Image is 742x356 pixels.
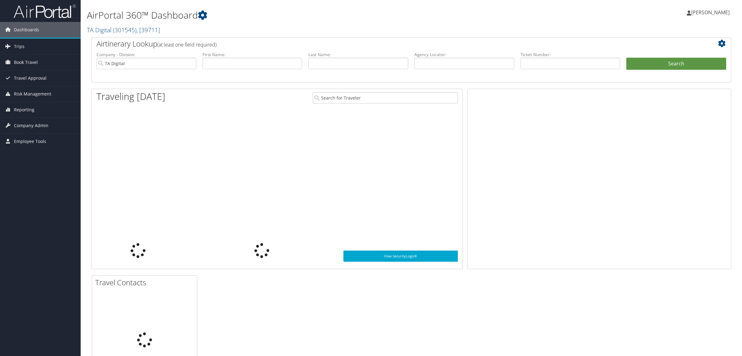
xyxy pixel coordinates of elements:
span: ( 301545 ) [113,26,136,34]
span: Company Admin [14,118,48,133]
span: [PERSON_NAME] [691,9,730,16]
label: Last Name: [308,51,408,58]
label: Company - Division: [96,51,196,58]
span: Book Travel [14,55,38,70]
a: TA Digital [87,26,160,34]
label: Ticket Number: [521,51,620,58]
h2: Airtinerary Lookup [96,38,673,49]
a: View SecurityLogic® [343,251,458,262]
button: Search [626,58,726,70]
label: Agency Locator: [414,51,514,58]
a: [PERSON_NAME] [687,3,736,22]
span: Dashboards [14,22,39,38]
label: First Name: [203,51,302,58]
input: Search for Traveler [313,92,458,104]
span: (at least one field required) [157,41,217,48]
img: airportal-logo.png [14,4,76,19]
span: , [ 39711 ] [136,26,160,34]
h1: AirPortal 360™ Dashboard [87,9,520,22]
span: Employee Tools [14,134,46,149]
span: Risk Management [14,86,51,102]
h1: Traveling [DATE] [96,90,165,103]
span: Reporting [14,102,34,118]
span: Trips [14,39,25,54]
h2: Travel Contacts [95,277,197,288]
span: Travel Approval [14,70,47,86]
